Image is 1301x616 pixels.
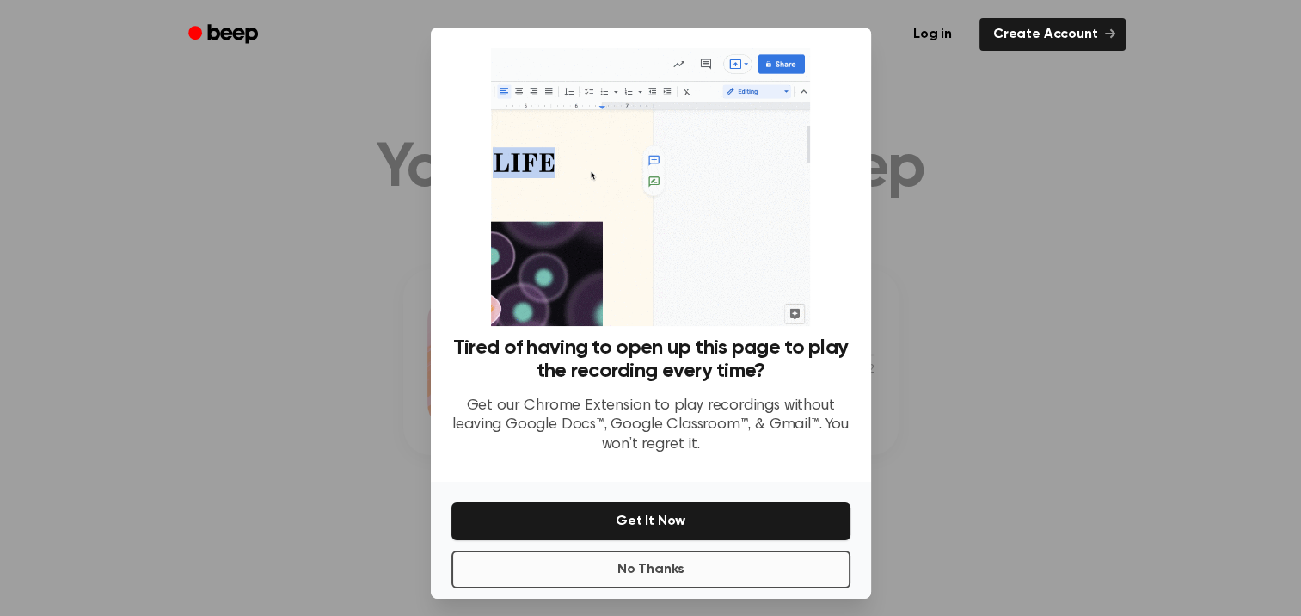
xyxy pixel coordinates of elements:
[451,502,850,540] button: Get It Now
[896,15,969,54] a: Log in
[451,551,850,588] button: No Thanks
[979,18,1126,51] a: Create Account
[451,397,850,455] p: Get our Chrome Extension to play recordings without leaving Google Docs™, Google Classroom™, & Gm...
[491,48,810,326] img: Beep extension in action
[451,336,850,383] h3: Tired of having to open up this page to play the recording every time?
[176,18,273,52] a: Beep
